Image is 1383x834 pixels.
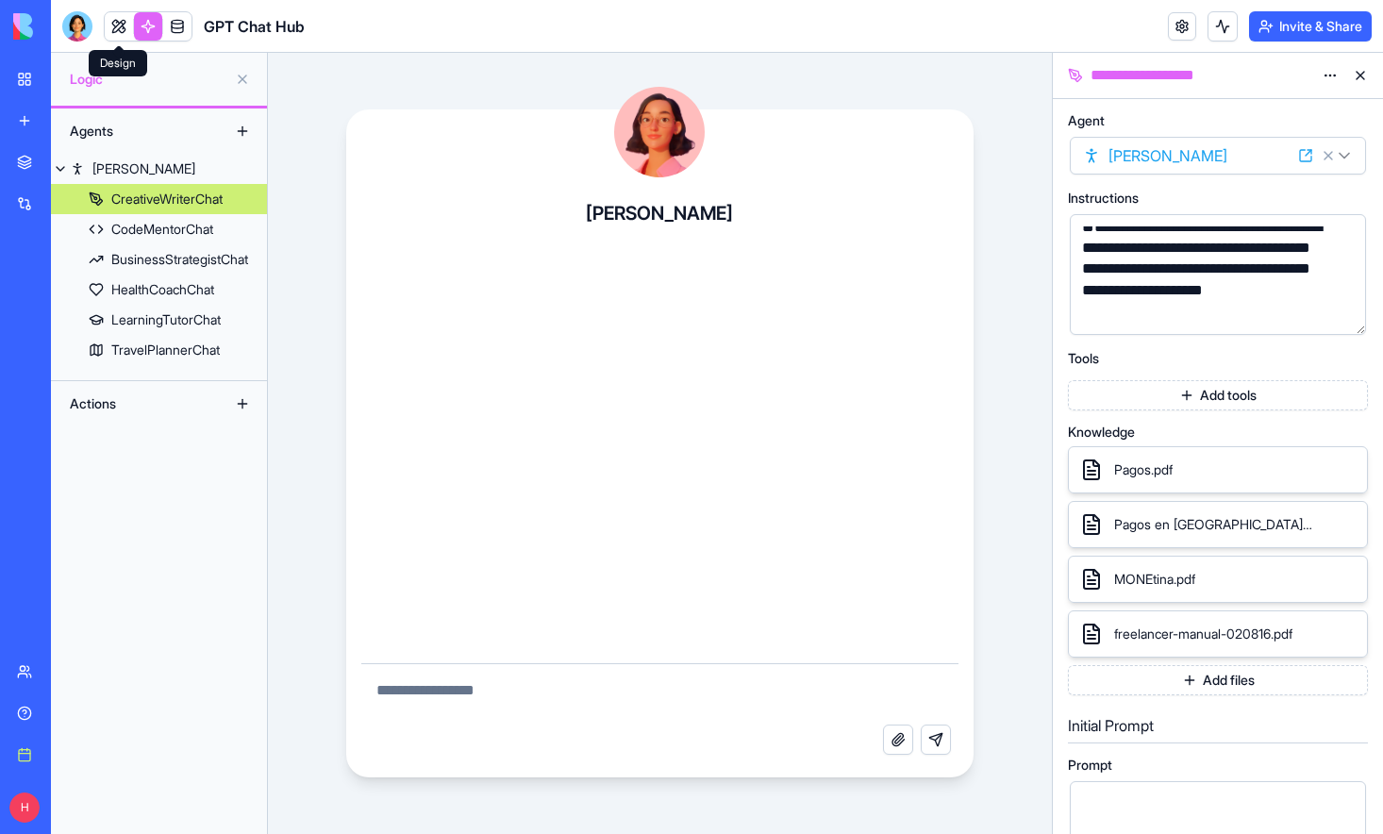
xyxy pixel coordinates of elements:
a: CreativeWriterChat [51,184,267,214]
a: HealthCoachChat [51,275,267,305]
span: GPT Chat Hub [204,15,305,38]
span: Agent [1068,114,1105,127]
span: Pagos en Venezuela. Contenido 2. Academia del Trabajo Remoto.pdf [1114,515,1314,534]
div: HealthCoachChat [111,280,214,299]
span: Tools [1068,352,1099,365]
div: CreativeWriterChat [111,190,223,208]
div: [PERSON_NAME] [92,159,195,178]
button: Add tools [1068,380,1368,410]
span: Logic [70,70,227,89]
a: BusinessStrategistChat [51,244,267,275]
div: LearningTutorChat [111,310,221,329]
div: BusinessStrategistChat [111,250,248,269]
div: Agents [60,116,211,146]
div: Actions [60,389,211,419]
a: [PERSON_NAME] [51,154,267,184]
a: LearningTutorChat [51,305,267,335]
button: Add files [1068,665,1368,695]
div: TravelPlannerChat [111,341,220,359]
span: H [9,792,40,823]
span: Instructions [1068,192,1139,205]
button: Invite & Share [1249,11,1372,42]
span: Pagos.pdf [1114,460,1173,479]
img: logo [13,13,130,40]
h4: [PERSON_NAME] [586,200,733,226]
div: CodeMentorChat [111,220,213,239]
a: CodeMentorChat [51,214,267,244]
span: MONEtina.pdf [1114,570,1195,589]
span: Prompt [1068,759,1112,772]
a: TravelPlannerChat [51,335,267,365]
span: Knowledge [1068,425,1135,439]
span: freelancer-manual-020816.pdf [1114,625,1292,643]
h5: Initial Prompt [1068,714,1368,737]
div: Design [89,50,147,76]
